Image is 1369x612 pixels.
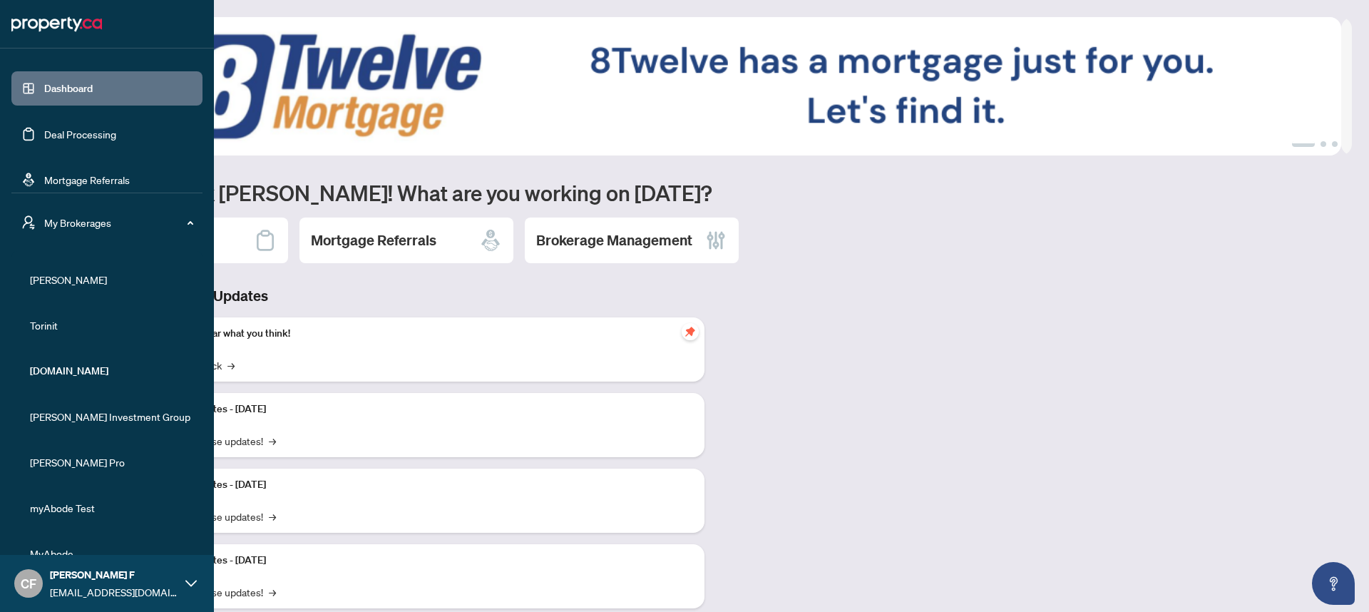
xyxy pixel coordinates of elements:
[30,546,193,561] span: MyAbode
[30,272,193,287] span: [PERSON_NAME]
[74,179,1352,206] h1: Welcome back [PERSON_NAME]! What are you working on [DATE]?
[21,573,36,593] span: CF
[1332,141,1338,147] button: 3
[311,230,436,250] h2: Mortgage Referrals
[150,553,693,568] p: Platform Updates - [DATE]
[150,326,693,342] p: We want to hear what you think!
[150,402,693,417] p: Platform Updates - [DATE]
[11,13,102,36] img: logo
[227,357,235,373] span: →
[1312,562,1355,605] button: Open asap
[44,215,193,230] span: My Brokerages
[50,584,178,600] span: [EMAIL_ADDRESS][DOMAIN_NAME]
[74,17,1341,155] img: Slide 0
[1321,141,1326,147] button: 2
[44,173,130,186] a: Mortgage Referrals
[536,230,692,250] h2: Brokerage Management
[682,323,699,340] span: pushpin
[74,286,704,306] h3: Brokerage & Industry Updates
[150,477,693,493] p: Platform Updates - [DATE]
[30,454,193,470] span: [PERSON_NAME] Pro
[30,409,193,424] span: [PERSON_NAME] Investment Group
[269,509,276,524] span: →
[44,128,116,141] a: Deal Processing
[30,500,193,516] span: myAbode Test
[1292,141,1315,147] button: 1
[21,215,36,230] span: user-switch
[50,567,178,583] span: [PERSON_NAME] F
[44,82,93,95] a: Dashboard
[30,317,193,333] span: Torinit
[269,433,276,449] span: →
[30,363,193,379] span: [DOMAIN_NAME]
[269,584,276,600] span: →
